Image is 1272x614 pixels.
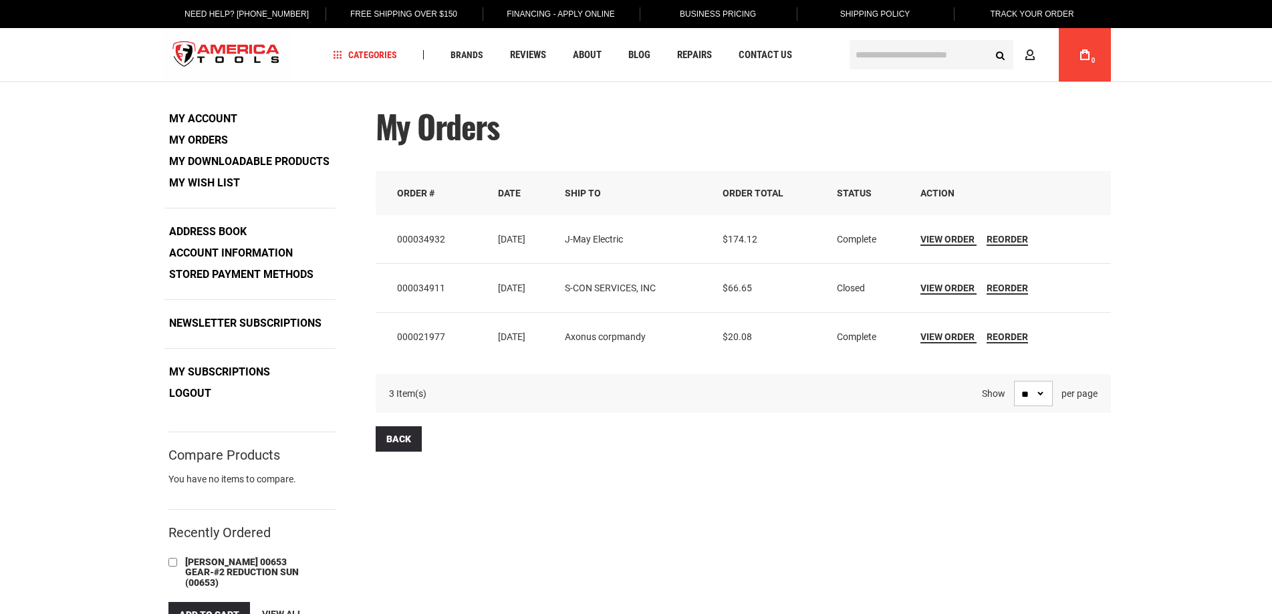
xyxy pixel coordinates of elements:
[164,313,326,333] a: Newsletter Subscriptions
[671,46,718,64] a: Repairs
[164,130,233,150] strong: My Orders
[185,557,299,588] span: [PERSON_NAME] 00653 GEAR-#2 REDUCTION SUN (00653)
[376,215,489,264] td: 000034932
[982,388,1005,399] strong: Show
[987,331,1028,343] a: Reorder
[677,50,712,60] span: Repairs
[828,312,911,361] td: Complete
[489,312,555,361] td: [DATE]
[723,234,757,245] span: $174.12
[555,215,713,264] td: J-May Electric
[987,283,1028,295] a: Reorder
[168,472,336,499] div: You have no items to compare.
[327,46,403,64] a: Categories
[573,50,602,60] span: About
[567,46,608,64] a: About
[168,524,271,541] strong: Recently Ordered
[164,152,334,172] a: My Downloadable Products
[987,234,1028,246] a: Reorder
[389,388,426,399] span: 3 Item(s)
[920,234,975,245] span: View Order
[555,171,713,215] th: Ship To
[182,555,315,591] a: [PERSON_NAME] 00653 GEAR-#2 REDUCTION SUN (00653)
[828,263,911,312] td: Closed
[987,234,1028,245] span: Reorder
[162,30,291,80] img: America Tools
[828,215,911,264] td: Complete
[164,173,245,193] a: My Wish List
[162,30,291,80] a: store logo
[920,331,977,343] a: View Order
[555,312,713,361] td: Axonus corpmandy
[988,42,1013,67] button: Search
[489,171,555,215] th: Date
[333,50,397,59] span: Categories
[920,283,975,293] span: View Order
[739,50,792,60] span: Contact Us
[164,362,275,382] a: My Subscriptions
[168,449,280,461] strong: Compare Products
[164,265,318,285] a: Stored Payment Methods
[376,171,489,215] th: Order #
[920,234,977,246] a: View Order
[723,283,752,293] span: $66.65
[451,50,483,59] span: Brands
[376,312,489,361] td: 000021977
[733,46,798,64] a: Contact Us
[911,171,1110,215] th: Action
[489,263,555,312] td: [DATE]
[376,102,499,150] span: My Orders
[840,9,910,19] span: Shipping Policy
[164,222,251,242] a: Address Book
[723,331,752,342] span: $20.08
[622,46,656,64] a: Blog
[444,46,489,64] a: Brands
[920,283,977,295] a: View Order
[164,383,216,404] a: Logout
[510,50,546,60] span: Reviews
[164,243,297,263] a: Account Information
[164,109,242,129] a: My Account
[386,434,411,444] span: Back
[376,263,489,312] td: 000034911
[555,263,713,312] td: S-CON SERVICES, INC
[628,50,650,60] span: Blog
[828,171,911,215] th: Status
[987,283,1028,293] span: Reorder
[489,215,555,264] td: [DATE]
[713,171,828,215] th: Order Total
[504,46,552,64] a: Reviews
[1092,57,1096,64] span: 0
[376,426,422,452] a: Back
[920,331,975,342] span: View Order
[1061,388,1098,399] span: per page
[1072,28,1098,82] a: 0
[987,331,1028,342] span: Reorder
